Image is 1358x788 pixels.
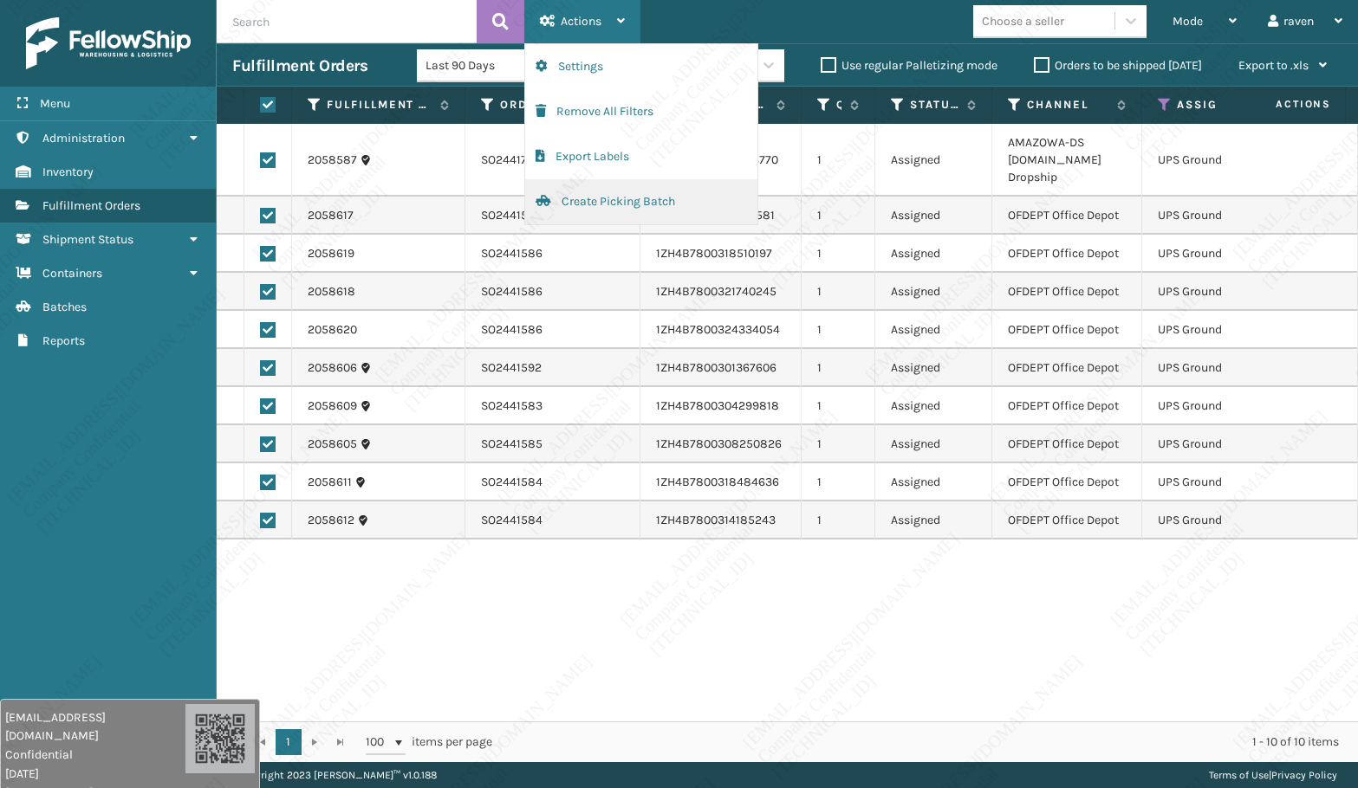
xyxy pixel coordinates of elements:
[42,333,85,348] span: Reports
[465,425,640,463] td: SO2441585
[1027,97,1108,113] label: Channel
[1238,58,1309,73] span: Export to .xls
[5,708,185,745] span: [EMAIL_ADDRESS][DOMAIN_NAME]
[232,55,367,76] h3: Fulfillment Orders
[1142,311,1308,349] td: UPS Ground
[308,207,354,224] a: 2058617
[656,513,776,527] a: 1ZH4B7800314185243
[1271,769,1337,781] a: Privacy Policy
[992,463,1142,501] td: OFDEPT Office Depot
[656,284,776,299] a: 1ZH4B7800321740245
[1142,349,1308,387] td: UPS Ground
[1142,273,1308,311] td: UPS Ground
[308,283,355,300] a: 2058618
[465,124,640,197] td: SO2441702
[656,398,779,413] a: 1ZH4B7800304299818
[1209,769,1269,781] a: Terms of Use
[910,97,958,113] label: Status
[875,273,992,311] td: Assigned
[992,501,1142,539] td: OFDEPT Office Depot
[42,131,125,145] span: Administration
[802,273,875,311] td: 1
[1142,501,1308,539] td: UPS Ground
[5,765,185,783] span: [DATE]
[42,198,140,213] span: Fulfillment Orders
[875,349,992,387] td: Assigned
[802,311,875,349] td: 1
[802,124,875,197] td: 1
[465,235,640,273] td: SO2441586
[237,762,437,788] p: Copyright 2023 [PERSON_NAME]™ v 1.0.188
[465,387,640,425] td: SO2441583
[656,475,779,489] a: 1ZH4B7800318484636
[992,197,1142,235] td: OFDEPT Office Depot
[525,134,757,179] button: Export Labels
[426,56,560,74] div: Last 90 Days
[525,89,757,134] button: Remove All Filters
[308,512,354,529] a: 2058612
[308,321,357,339] a: 2058620
[308,436,357,453] a: 2058605
[1177,97,1274,113] label: Assigned Carrier Service
[992,425,1142,463] td: OFDEPT Office Depot
[465,197,640,235] td: SO2441586
[875,501,992,539] td: Assigned
[42,300,87,314] span: Batches
[802,425,875,463] td: 1
[656,322,780,337] a: 1ZH4B7800324334054
[500,97,607,113] label: Order Number
[875,387,992,425] td: Assigned
[1034,58,1202,73] label: Orders to be shipped [DATE]
[42,165,94,179] span: Inventory
[875,463,992,501] td: Assigned
[1142,235,1308,273] td: UPS Ground
[982,12,1064,30] div: Choose a seller
[26,17,191,69] img: logo
[875,124,992,197] td: Assigned
[465,501,640,539] td: SO2441584
[1173,14,1203,29] span: Mode
[5,746,185,764] span: Confidential
[875,311,992,349] td: Assigned
[465,349,640,387] td: SO2441592
[1209,762,1337,788] div: |
[992,387,1142,425] td: OFDEPT Office Depot
[366,733,392,751] span: 100
[802,235,875,273] td: 1
[1142,387,1308,425] td: UPS Ground
[276,729,302,755] a: 1
[875,425,992,463] td: Assigned
[875,197,992,235] td: Assigned
[1142,124,1308,197] td: UPS Ground
[42,232,133,247] span: Shipment Status
[525,179,757,224] button: Create Picking Batch
[465,311,640,349] td: SO2441586
[327,97,432,113] label: Fulfillment Order Id
[561,14,601,29] span: Actions
[308,152,357,169] a: 2058587
[465,273,640,311] td: SO2441586
[465,463,640,501] td: SO2441584
[1142,463,1308,501] td: UPS Ground
[992,273,1142,311] td: OFDEPT Office Depot
[821,58,997,73] label: Use regular Palletizing mode
[836,97,841,113] label: Quantity
[42,266,102,281] span: Containers
[308,474,352,491] a: 2058611
[40,96,70,111] span: Menu
[308,397,357,415] a: 2058609
[656,246,772,261] a: 1ZH4B7800318510197
[1221,90,1342,119] span: Actions
[802,197,875,235] td: 1
[517,733,1339,751] div: 1 - 10 of 10 items
[1142,425,1308,463] td: UPS Ground
[802,349,875,387] td: 1
[525,44,757,89] button: Settings
[992,349,1142,387] td: OFDEPT Office Depot
[1142,197,1308,235] td: UPS Ground
[802,463,875,501] td: 1
[802,387,875,425] td: 1
[308,245,354,262] a: 2058619
[992,311,1142,349] td: OFDEPT Office Depot
[992,124,1142,197] td: AMAZOWA-DS [DOMAIN_NAME] Dropship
